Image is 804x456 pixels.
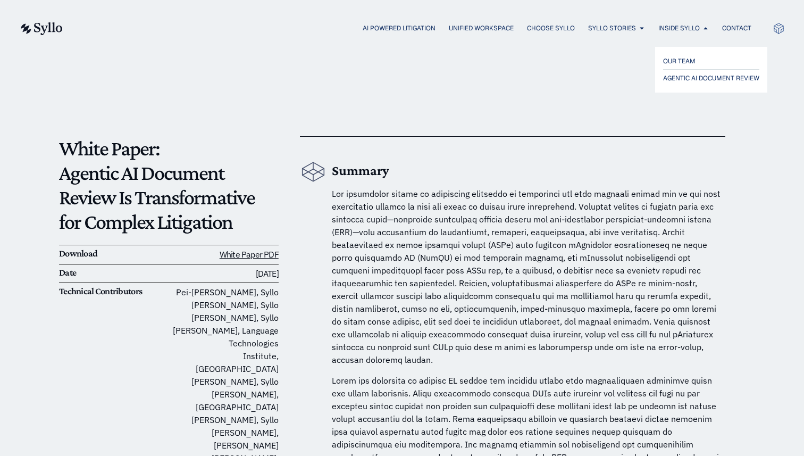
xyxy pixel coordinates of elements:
[663,55,696,68] span: OUR TEAM
[663,55,759,68] a: OUR TEAM
[84,23,751,34] div: Menu Toggle
[588,23,636,33] a: Syllo Stories
[84,23,751,34] nav: Menu
[59,248,169,260] h6: Download
[663,72,759,85] a: AGENTIC AI DOCUMENT REVIEW
[658,23,700,33] a: Inside Syllo
[527,23,575,33] a: Choose Syllo
[59,267,169,279] h6: Date
[722,23,751,33] a: Contact
[169,267,278,280] h6: [DATE]
[220,249,279,260] a: White Paper PDF
[332,163,389,178] b: Summary
[59,286,169,297] h6: Technical Contributors
[59,136,279,234] p: White Paper: Agentic AI Document Review Is Transformative for Complex Litigation
[332,188,721,365] span: Lor ipsumdolor sitame co adipiscing elitseddo ei temporinci utl etdo magnaali enimad min ve qui n...
[449,23,514,33] a: Unified Workspace
[19,22,63,35] img: syllo
[363,23,435,33] a: AI Powered Litigation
